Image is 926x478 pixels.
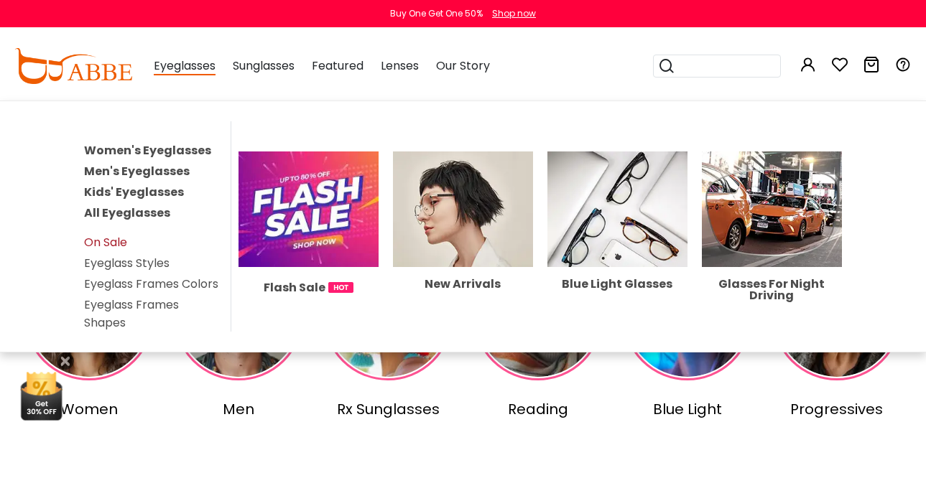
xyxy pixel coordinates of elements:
[167,398,310,420] div: Men
[84,276,218,292] a: Eyeglass Frames Colors
[702,200,842,301] a: Glasses For Night Driving
[492,7,536,20] div: Shop now
[239,151,379,267] img: Flash Sale
[84,234,127,250] a: On Sale
[264,278,325,296] span: Flash Sale
[84,255,170,271] a: Eyeglass Styles
[328,282,353,293] img: 1724998894317IetNH.gif
[466,398,610,420] div: Reading
[702,278,842,301] div: Glasses For Night Driving
[233,57,295,74] span: Sunglasses
[436,57,490,74] span: Our Story
[547,278,687,290] div: Blue Light Glasses
[84,163,190,179] a: Men's Eyeglasses
[14,48,132,84] img: abbeglasses.com
[316,398,460,420] div: Rx Sunglasses
[616,398,759,420] div: Blue Light
[84,205,170,221] a: All Eyeglasses
[239,200,379,296] a: Flash Sale
[393,200,533,290] a: New Arrivals
[381,57,419,74] span: Lenses
[393,278,533,290] div: New Arrivals
[485,7,536,19] a: Shop now
[84,296,179,331] a: Eyeglass Frames Shapes
[393,151,533,267] img: New Arrivals
[312,57,364,74] span: Featured
[84,184,184,200] a: Kids' Eyeglasses
[702,151,842,267] img: Glasses For Night Driving
[547,151,687,267] img: Blue Light Glasses
[154,57,216,75] span: Eyeglasses
[84,142,211,159] a: Women's Eyeglasses
[547,200,687,290] a: Blue Light Glasses
[14,363,68,421] img: mini welcome offer
[17,398,161,420] div: Women
[765,398,909,420] div: Progressives
[390,7,483,20] div: Buy One Get One 50%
